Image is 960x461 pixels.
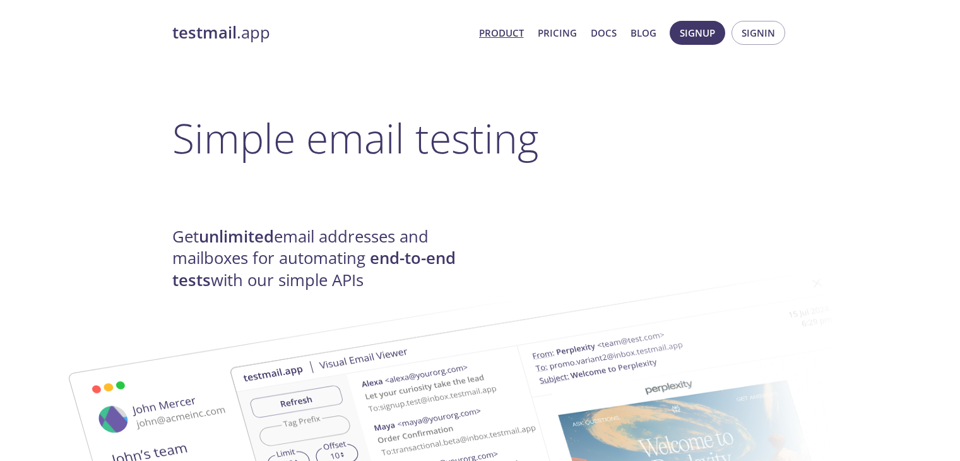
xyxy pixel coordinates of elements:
button: Signup [670,21,725,45]
span: Signup [680,25,715,41]
strong: unlimited [199,225,274,248]
a: testmail.app [172,22,469,44]
a: Docs [591,25,617,41]
strong: testmail [172,21,237,44]
a: Product [479,25,524,41]
a: Pricing [538,25,577,41]
h4: Get email addresses and mailboxes for automating with our simple APIs [172,226,480,291]
h1: Simple email testing [172,114,788,162]
button: Signin [732,21,785,45]
strong: end-to-end tests [172,247,456,290]
span: Signin [742,25,775,41]
a: Blog [631,25,656,41]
